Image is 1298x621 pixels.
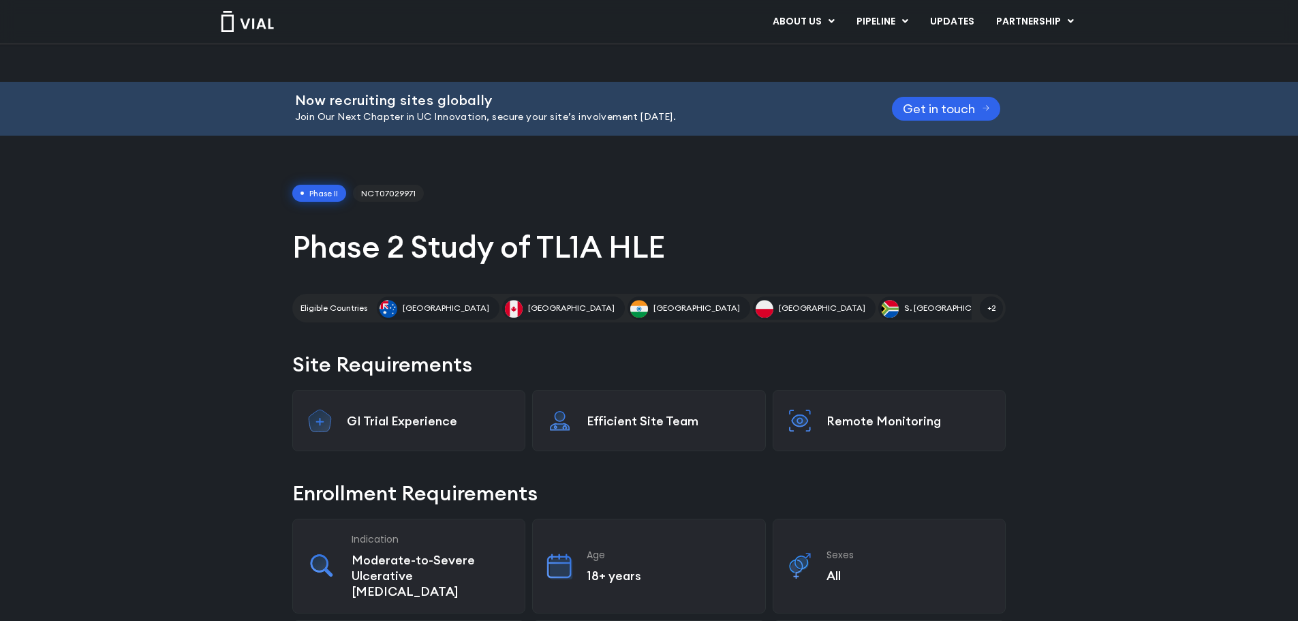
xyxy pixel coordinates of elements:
[653,302,740,314] span: [GEOGRAPHIC_DATA]
[352,533,511,545] h3: Indication
[904,302,1000,314] span: S. [GEOGRAPHIC_DATA]
[826,413,991,429] p: Remote Monitoring
[352,552,511,599] p: Moderate-to-Severe Ulcerative [MEDICAL_DATA]
[403,302,489,314] span: [GEOGRAPHIC_DATA]
[300,302,367,314] h2: Eligible Countries
[292,479,1006,508] h2: Enrollment Requirements
[826,568,991,584] p: All
[762,10,845,33] a: ABOUT USMenu Toggle
[292,350,1006,379] h2: Site Requirements
[756,300,773,318] img: Poland
[903,104,975,114] span: Get in touch
[347,413,512,429] p: GI Trial Experience
[295,93,858,108] h2: Now recruiting sites globally
[881,300,899,318] img: S. Africa
[295,110,858,125] p: Join Our Next Chapter in UC Innovation, secure your site’s involvement [DATE].
[779,302,865,314] span: [GEOGRAPHIC_DATA]
[220,11,275,32] img: Vial Logo
[292,185,346,202] span: Phase II
[528,302,615,314] span: [GEOGRAPHIC_DATA]
[826,549,991,561] h3: Sexes
[985,10,1085,33] a: PARTNERSHIPMenu Toggle
[892,97,1001,121] a: Get in touch
[587,568,752,584] p: 18+ years
[292,227,1006,267] h1: Phase 2 Study of TL1A HLE
[587,413,752,429] p: Efficient Site Team
[980,297,1003,320] span: +2
[380,300,397,318] img: Australia
[505,300,523,318] img: Canada
[630,300,648,318] img: India
[919,10,985,33] a: UPDATES
[846,10,918,33] a: PIPELINEMenu Toggle
[353,185,424,202] span: NCT07029971
[587,549,752,561] h3: Age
